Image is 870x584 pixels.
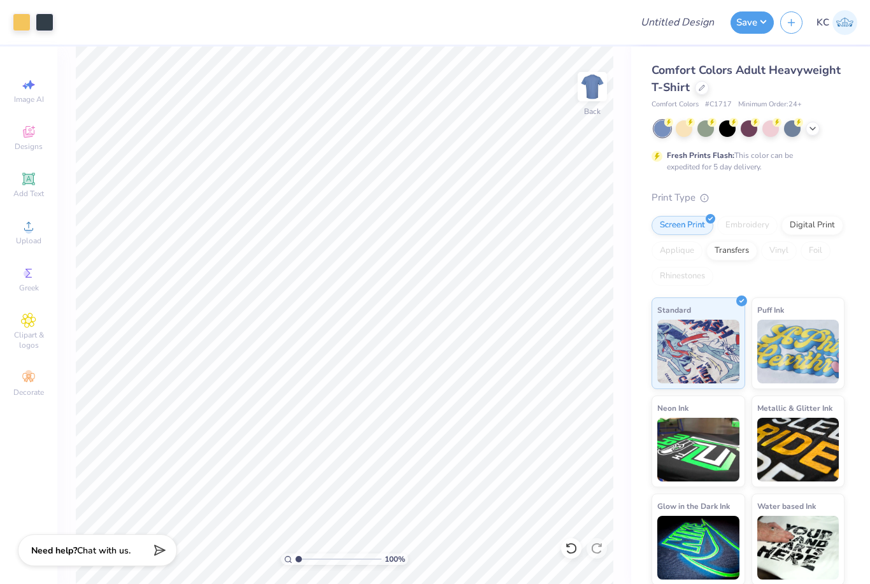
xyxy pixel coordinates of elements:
[761,241,797,260] div: Vinyl
[13,387,44,397] span: Decorate
[817,10,857,35] a: KC
[16,236,41,246] span: Upload
[652,190,845,205] div: Print Type
[15,141,43,152] span: Designs
[757,401,832,415] span: Metallic & Glitter Ink
[705,99,732,110] span: # C1717
[6,330,51,350] span: Clipart & logos
[781,216,843,235] div: Digital Print
[817,15,829,30] span: KC
[832,10,857,35] img: Kaila Casco
[657,320,739,383] img: Standard
[731,11,774,34] button: Save
[657,418,739,481] img: Neon Ink
[717,216,778,235] div: Embroidery
[657,303,691,317] span: Standard
[706,241,757,260] div: Transfers
[385,553,405,565] span: 100 %
[801,241,831,260] div: Foil
[584,106,601,117] div: Back
[652,216,713,235] div: Screen Print
[657,401,688,415] span: Neon Ink
[757,320,839,383] img: Puff Ink
[757,516,839,580] img: Water based Ink
[757,499,816,513] span: Water based Ink
[631,10,724,35] input: Untitled Design
[652,62,841,95] span: Comfort Colors Adult Heavyweight T-Shirt
[738,99,802,110] span: Minimum Order: 24 +
[757,418,839,481] img: Metallic & Glitter Ink
[652,267,713,286] div: Rhinestones
[31,545,77,557] strong: Need help?
[580,74,605,99] img: Back
[657,499,730,513] span: Glow in the Dark Ink
[652,99,699,110] span: Comfort Colors
[667,150,824,173] div: This color can be expedited for 5 day delivery.
[19,283,39,293] span: Greek
[757,303,784,317] span: Puff Ink
[667,150,734,160] strong: Fresh Prints Flash:
[657,516,739,580] img: Glow in the Dark Ink
[14,94,44,104] span: Image AI
[13,189,44,199] span: Add Text
[652,241,702,260] div: Applique
[77,545,131,557] span: Chat with us.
